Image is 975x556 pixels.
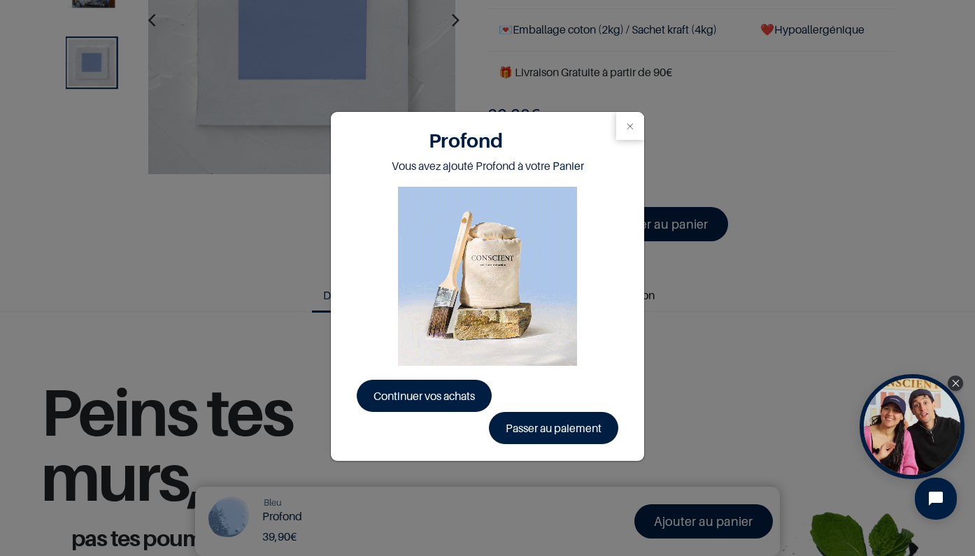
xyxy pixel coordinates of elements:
[489,412,618,444] a: Passer au paiement
[518,159,550,173] span: à votre
[392,159,474,173] span: Vous avez ajouté
[476,159,515,173] spant: Profond
[357,380,492,412] a: Continuer vos achats
[553,157,584,176] a: Panier
[860,374,965,479] div: Tolstoy bubble widget
[903,466,969,532] iframe: Tidio Chat
[860,374,965,479] div: Open Tolstoy
[373,389,475,403] span: Continuer vos achats
[948,376,963,391] div: Close Tolstoy widget
[398,187,577,366] img: Product image
[616,112,644,140] button: Close
[342,129,590,152] h1: Profond
[860,374,965,479] div: Open Tolstoy widget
